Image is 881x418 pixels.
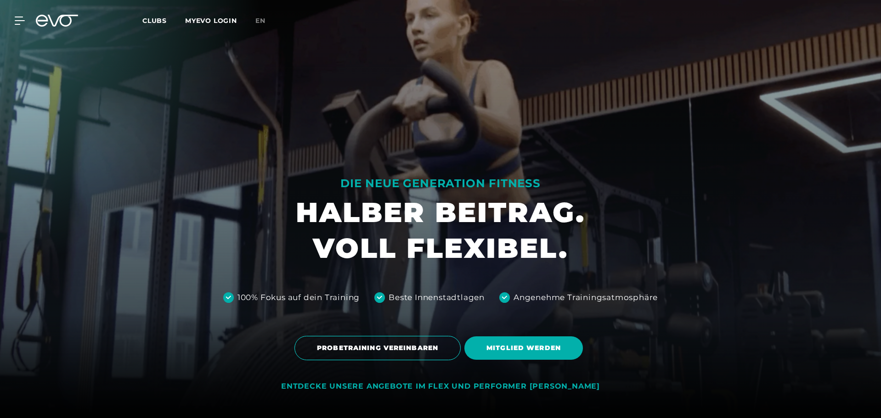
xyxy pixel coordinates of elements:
[142,16,185,25] a: Clubs
[255,17,265,25] span: en
[185,17,237,25] a: MYEVO LOGIN
[255,16,277,26] a: en
[464,329,587,367] a: MITGLIED WERDEN
[142,17,167,25] span: Clubs
[296,176,585,191] div: DIE NEUE GENERATION FITNESS
[317,343,438,353] span: PROBETRAINING VEREINBAREN
[389,292,485,304] div: Beste Innenstadtlagen
[281,382,600,391] div: ENTDECKE UNSERE ANGEBOTE IM FLEX UND PERFORMER [PERSON_NAME]
[296,195,585,266] h1: HALBER BEITRAG. VOLL FLEXIBEL.
[237,292,360,304] div: 100% Fokus auf dein Training
[294,329,464,367] a: PROBETRAINING VEREINBAREN
[486,343,561,353] span: MITGLIED WERDEN
[514,292,658,304] div: Angenehme Trainingsatmosphäre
